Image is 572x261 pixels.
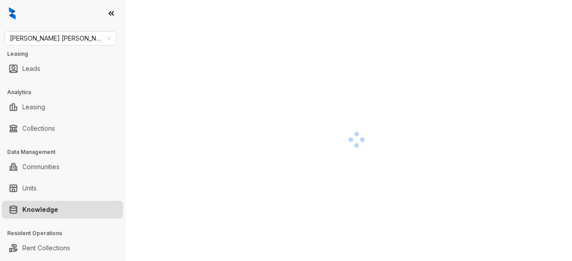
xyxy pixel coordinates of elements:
[2,179,123,197] li: Units
[2,158,123,176] li: Communities
[7,50,125,58] h3: Leasing
[22,179,37,197] a: Units
[2,120,123,137] li: Collections
[9,7,16,20] img: logo
[7,229,125,237] h3: Resident Operations
[22,60,40,78] a: Leads
[2,60,123,78] li: Leads
[22,201,58,219] a: Knowledge
[22,120,55,137] a: Collections
[2,239,123,257] li: Rent Collections
[7,88,125,96] h3: Analytics
[2,201,123,219] li: Knowledge
[22,239,70,257] a: Rent Collections
[22,98,45,116] a: Leasing
[7,148,125,156] h3: Data Management
[22,158,59,176] a: Communities
[10,32,111,45] span: Gates Hudson
[2,98,123,116] li: Leasing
